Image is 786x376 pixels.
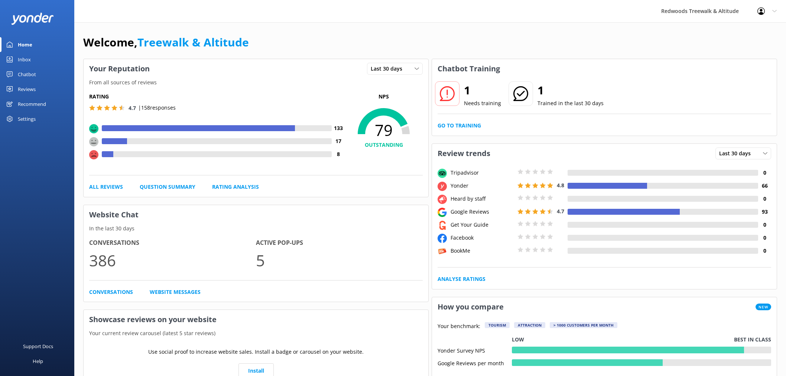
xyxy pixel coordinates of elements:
a: Conversations [89,288,133,296]
h2: 1 [464,81,501,99]
span: Last 30 days [719,149,755,158]
h4: 8 [332,150,345,158]
h1: Welcome, [83,33,249,51]
div: Yonder [449,182,516,190]
div: > 1000 customers per month [550,322,617,328]
div: Google Reviews [449,208,516,216]
h4: 0 [758,195,771,203]
div: Yonder Survey NPS [438,347,512,353]
div: Reviews [18,82,36,97]
h3: How you compare [432,297,509,317]
p: In the last 30 days [84,224,428,233]
div: Heard by staff [449,195,516,203]
h4: 17 [332,137,345,145]
img: yonder-white-logo.png [11,13,54,25]
p: Your current review carousel (latest 5 star reviews) [84,329,428,337]
h4: Conversations [89,238,256,248]
span: 4.8 [557,182,564,189]
h5: Rating [89,93,345,101]
a: All Reviews [89,183,123,191]
p: NPS [345,93,423,101]
a: Rating Analysis [212,183,259,191]
h3: Chatbot Training [432,59,506,78]
h4: 0 [758,247,771,255]
span: 4.7 [557,208,564,215]
a: Go to Training [438,121,481,130]
a: Question Summary [140,183,195,191]
div: Help [33,354,43,369]
p: Use social proof to increase website sales. Install a badge or carousel on your website. [148,348,364,356]
div: Google Reviews per month [438,359,512,366]
h4: 93 [758,208,771,216]
a: Treewalk & Altitude [137,35,249,50]
p: Low [512,336,524,344]
h4: 133 [332,124,345,132]
h4: Active Pop-ups [256,238,423,248]
div: Tourism [485,322,510,328]
div: Inbox [18,52,31,67]
div: Get Your Guide [449,221,516,229]
h3: Showcase reviews on your website [84,310,428,329]
h2: 1 [537,81,604,99]
div: Attraction [514,322,545,328]
p: Best in class [734,336,771,344]
span: 79 [345,121,423,139]
p: | 158 responses [138,104,176,112]
div: Settings [18,111,36,126]
h4: 66 [758,182,771,190]
h3: Website Chat [84,205,428,224]
p: Needs training [464,99,501,107]
div: Support Docs [23,339,53,354]
div: Home [18,37,32,52]
div: Facebook [449,234,516,242]
p: Your benchmark: [438,322,480,331]
h4: 0 [758,234,771,242]
a: Website Messages [150,288,201,296]
h3: Your Reputation [84,59,155,78]
p: Trained in the last 30 days [537,99,604,107]
p: From all sources of reviews [84,78,428,87]
span: New [756,304,771,310]
h4: OUTSTANDING [345,141,423,149]
h4: 0 [758,169,771,177]
span: Last 30 days [371,65,407,73]
div: BookMe [449,247,516,255]
span: 4.7 [129,104,136,111]
div: Recommend [18,97,46,111]
p: 386 [89,248,256,273]
div: Tripadvisor [449,169,516,177]
p: 5 [256,248,423,273]
h4: 0 [758,221,771,229]
a: Analyse Ratings [438,275,485,283]
div: Chatbot [18,67,36,82]
h3: Review trends [432,144,496,163]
